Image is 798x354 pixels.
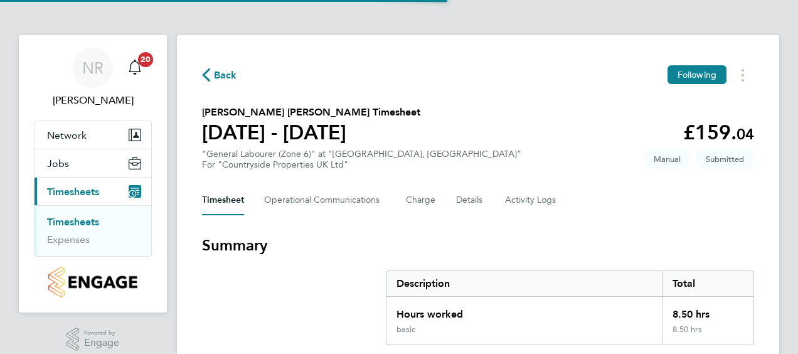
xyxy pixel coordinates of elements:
span: 20 [138,52,153,67]
button: Timesheets Menu [731,65,754,85]
button: Network [35,121,151,149]
span: Following [678,69,716,80]
button: Details [456,185,485,215]
a: Expenses [47,233,90,245]
span: Engage [84,338,119,348]
a: Powered byEngage [66,328,120,351]
span: Nick Robinson [34,93,152,108]
a: 20 [122,48,147,88]
app-decimal: £159. [683,121,754,144]
div: 8.50 hrs [662,324,753,345]
span: 04 [737,125,754,143]
button: Operational Communications [264,185,386,215]
span: Jobs [47,158,69,169]
div: For "Countryside Properties UK Ltd" [202,159,521,170]
h3: Summary [202,235,754,255]
button: Jobs [35,149,151,177]
button: Timesheet [202,185,244,215]
h1: [DATE] - [DATE] [202,120,420,145]
div: Total [662,271,753,296]
span: Back [214,68,237,83]
a: Timesheets [47,216,99,228]
div: basic [396,324,415,335]
div: Description [386,271,662,296]
a: Go to home page [34,267,152,298]
img: countryside-properties-logo-retina.png [48,267,137,298]
span: This timesheet is Submitted. [696,149,754,169]
span: Timesheets [47,186,99,198]
span: Powered by [84,328,119,338]
div: Hours worked [386,297,662,324]
button: Back [202,67,237,83]
button: Timesheets [35,178,151,205]
div: 8.50 hrs [662,297,753,324]
button: Activity Logs [505,185,558,215]
button: Charge [406,185,436,215]
div: Timesheets [35,205,151,256]
button: Following [668,65,726,84]
span: This timesheet was manually created. [644,149,691,169]
h2: [PERSON_NAME] [PERSON_NAME] Timesheet [202,105,420,120]
div: "General Labourer (Zone 6)" at "[GEOGRAPHIC_DATA], [GEOGRAPHIC_DATA]" [202,149,521,170]
span: NR [82,60,104,76]
a: NR[PERSON_NAME] [34,48,152,108]
nav: Main navigation [19,35,167,313]
span: Network [47,129,87,141]
div: Summary [386,271,754,345]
